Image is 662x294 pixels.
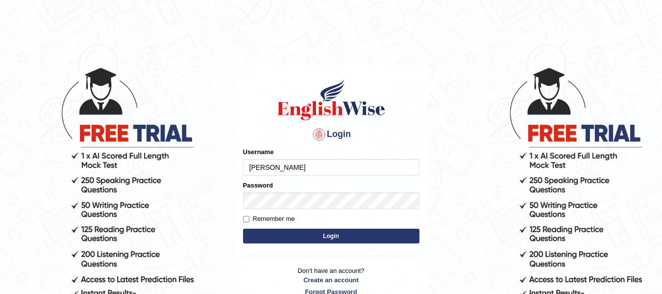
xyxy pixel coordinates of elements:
[243,229,419,243] button: Login
[243,127,419,142] h4: Login
[243,214,295,224] label: Remember me
[243,216,249,222] input: Remember me
[243,147,274,157] label: Username
[243,181,273,190] label: Password
[243,275,419,285] a: Create an account
[275,78,387,122] img: Logo of English Wise sign in for intelligent practice with AI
